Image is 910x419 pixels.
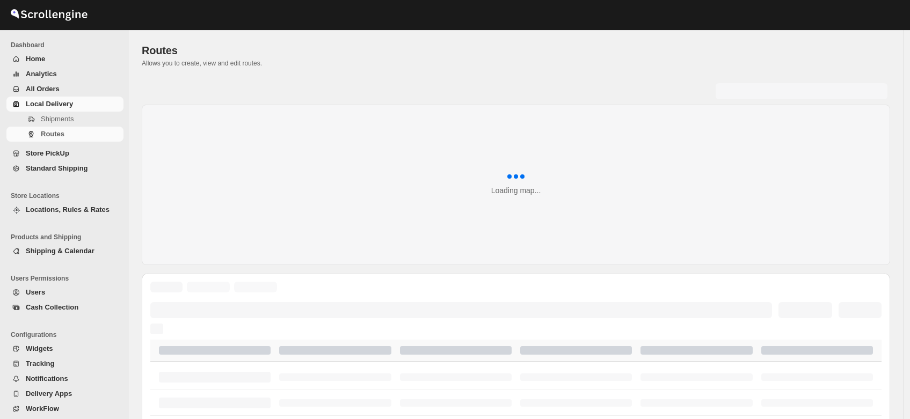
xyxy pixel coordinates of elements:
span: Users [26,288,45,296]
span: All Orders [26,85,60,93]
span: Analytics [26,70,57,78]
button: Locations, Rules & Rates [6,202,123,217]
button: Shipments [6,112,123,127]
span: Notifications [26,374,68,383]
button: Routes [6,127,123,142]
button: Users [6,285,123,300]
span: Local Delivery [26,100,73,108]
span: Routes [142,45,178,56]
span: Dashboard [11,41,123,49]
span: Store Locations [11,192,123,200]
button: WorkFlow [6,401,123,416]
span: Locations, Rules & Rates [26,205,110,214]
button: Delivery Apps [6,386,123,401]
span: Products and Shipping [11,233,123,241]
button: All Orders [6,82,123,97]
button: Cash Collection [6,300,123,315]
p: Allows you to create, view and edit routes. [142,59,890,68]
span: Tracking [26,359,54,367]
span: Routes [41,130,64,138]
span: Standard Shipping [26,164,88,172]
button: Notifications [6,371,123,386]
span: Store PickUp [26,149,69,157]
span: Configurations [11,330,123,339]
span: Delivery Apps [26,389,72,398]
button: Tracking [6,356,123,371]
div: Loading map... [491,185,541,196]
button: Widgets [6,341,123,356]
span: Users Permissions [11,274,123,283]
span: Cash Collection [26,303,78,311]
button: Shipping & Calendar [6,244,123,259]
span: Home [26,55,45,63]
button: Home [6,52,123,67]
span: WorkFlow [26,405,59,413]
span: Shipments [41,115,74,123]
span: Shipping & Calendar [26,247,94,255]
span: Widgets [26,344,53,352]
button: Analytics [6,67,123,82]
